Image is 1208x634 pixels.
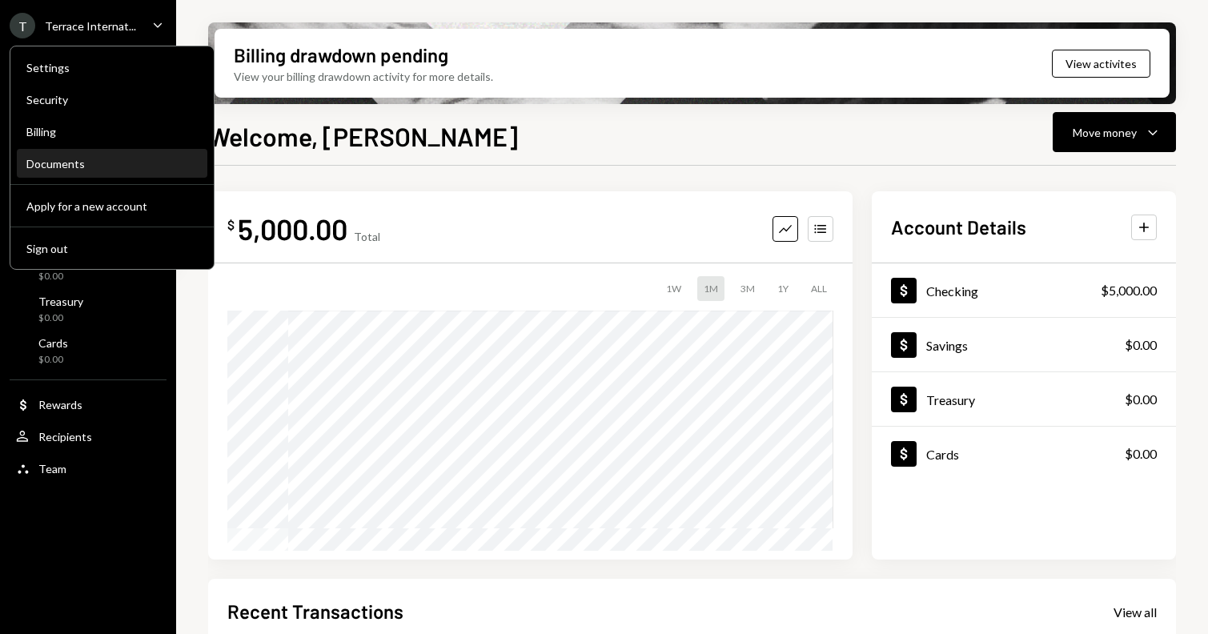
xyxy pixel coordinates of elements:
a: Rewards [10,390,167,419]
div: Recipients [38,430,92,443]
a: Settings [17,53,207,82]
div: 5,000.00 [238,211,347,247]
a: Cards$0.00 [10,331,167,370]
div: $0.00 [1125,390,1157,409]
button: View activites [1052,50,1150,78]
a: Cards$0.00 [872,427,1176,480]
a: Documents [17,149,207,178]
div: Settings [26,61,198,74]
div: $ [227,217,235,233]
button: Apply for a new account [17,192,207,221]
a: Treasury$0.00 [872,372,1176,426]
a: Checking$5,000.00 [872,263,1176,317]
div: Treasury [38,295,83,308]
div: View your billing drawdown activity for more details. [234,68,493,85]
div: Security [26,93,198,106]
div: Checking [926,283,978,299]
a: Security [17,85,207,114]
div: Team [38,462,66,475]
div: Total [354,230,380,243]
h2: Account Details [891,214,1026,240]
div: Rewards [38,398,82,411]
a: Billing [17,117,207,146]
div: $0.00 [38,270,77,283]
div: ALL [805,276,833,301]
a: View all [1114,603,1157,620]
div: 3M [734,276,761,301]
div: Apply for a new account [26,199,198,213]
div: Billing drawdown pending [234,42,448,68]
div: View all [1114,604,1157,620]
div: T [10,13,35,38]
a: Treasury$0.00 [10,290,167,328]
div: Move money [1073,124,1137,141]
h1: Welcome, [PERSON_NAME] [208,120,518,152]
div: Cards [926,447,959,462]
div: $0.00 [38,311,83,325]
div: Sign out [26,242,198,255]
a: Recipients [10,422,167,451]
div: 1W [660,276,688,301]
div: 1M [697,276,724,301]
div: Savings [926,338,968,353]
div: 1Y [771,276,795,301]
div: Cards [38,336,68,350]
h2: Recent Transactions [227,598,403,624]
div: Billing [26,125,198,138]
div: $0.00 [1125,444,1157,463]
div: $0.00 [1125,335,1157,355]
div: $0.00 [38,353,68,367]
div: Documents [26,157,198,171]
a: Team [10,454,167,483]
button: Move money [1053,112,1176,152]
div: Terrace Internat... [45,19,136,33]
button: Sign out [17,235,207,263]
div: $5,000.00 [1101,281,1157,300]
a: Savings$0.00 [872,318,1176,371]
div: Treasury [926,392,975,407]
